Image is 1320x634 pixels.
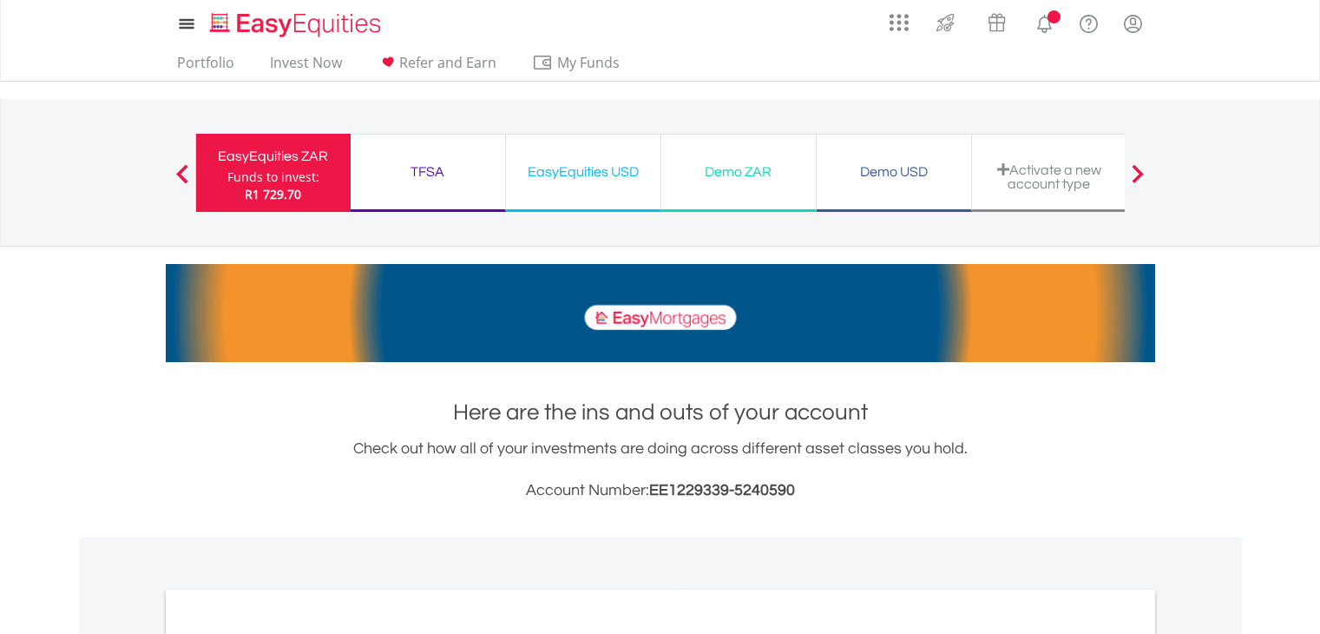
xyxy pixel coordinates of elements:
div: Demo USD [827,160,961,184]
div: Activate a new account type [982,162,1116,191]
h1: Here are the ins and outs of your account [166,397,1155,428]
a: Portfolio [170,54,241,81]
img: grid-menu-icon.svg [890,13,909,32]
img: EasyMortage Promotion Banner [166,264,1155,362]
span: Refer and Earn [399,53,496,72]
a: My Profile [1111,4,1155,43]
a: Notifications [1022,4,1067,39]
a: FAQ's and Support [1067,4,1111,39]
a: Invest Now [263,54,349,81]
span: EE1229339-5240590 [649,482,795,499]
span: R1 729.70 [245,186,301,202]
img: vouchers-v2.svg [982,9,1011,36]
div: TFSA [361,160,495,184]
h3: Account Number: [166,479,1155,503]
a: AppsGrid [878,4,920,32]
img: thrive-v2.svg [931,9,960,36]
a: Vouchers [971,4,1022,36]
div: EasyEquities USD [516,160,650,184]
img: EasyEquities_Logo.png [207,10,388,39]
span: My Funds [532,51,646,74]
div: Funds to invest: [227,168,319,186]
a: Refer and Earn [371,54,503,81]
div: Demo ZAR [672,160,805,184]
a: Home page [203,4,388,39]
div: Check out how all of your investments are doing across different asset classes you hold. [166,437,1155,503]
div: EasyEquities ZAR [207,144,340,168]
